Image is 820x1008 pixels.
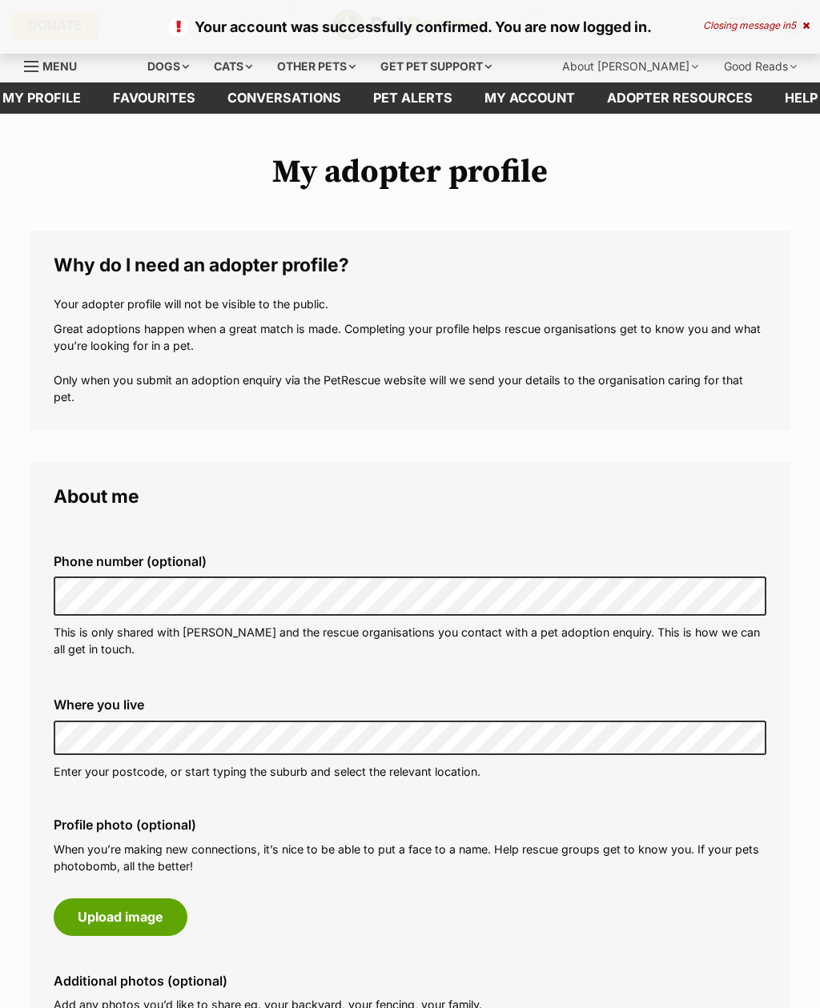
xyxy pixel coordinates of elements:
p: Your adopter profile will not be visible to the public. [54,295,766,312]
label: Profile photo (optional) [54,817,766,832]
span: Menu [42,59,77,73]
a: Adopter resources [591,82,769,114]
a: My account [468,82,591,114]
p: When you’re making new connections, it’s nice to be able to put a face to a name. Help rescue gro... [54,841,766,875]
div: About [PERSON_NAME] [551,50,709,82]
label: Where you live [54,697,766,712]
fieldset: Why do I need an adopter profile? [30,231,790,430]
button: Upload image [54,898,187,935]
div: Dogs [136,50,200,82]
p: Great adoptions happen when a great match is made. Completing your profile helps rescue organisat... [54,320,766,406]
p: This is only shared with [PERSON_NAME] and the rescue organisations you contact with a pet adopti... [54,624,766,658]
legend: About me [54,486,766,507]
a: Favourites [97,82,211,114]
label: Additional photos (optional) [54,974,766,988]
div: Good Reads [713,50,808,82]
a: Menu [24,50,88,79]
h1: My adopter profile [30,154,790,191]
p: Enter your postcode, or start typing the suburb and select the relevant location. [54,763,766,780]
div: Get pet support [369,50,503,82]
div: Other pets [266,50,367,82]
legend: Why do I need an adopter profile? [54,255,766,275]
a: Pet alerts [357,82,468,114]
div: Cats [203,50,263,82]
label: Phone number (optional) [54,554,766,568]
a: conversations [211,82,357,114]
